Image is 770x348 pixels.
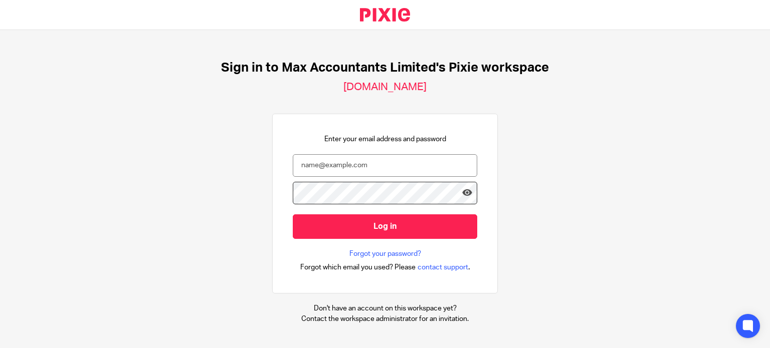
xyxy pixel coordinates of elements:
span: contact support [418,262,468,272]
p: Enter your email address and password [324,134,446,144]
span: Forgot which email you used? Please [300,262,416,272]
p: Contact the workspace administrator for an invitation. [301,314,469,324]
p: Don't have an account on this workspace yet? [301,303,469,313]
h2: [DOMAIN_NAME] [343,81,427,94]
div: . [300,261,470,273]
input: name@example.com [293,154,477,177]
input: Log in [293,214,477,239]
a: Forgot your password? [349,249,421,259]
h1: Sign in to Max Accountants Limited's Pixie workspace [221,60,549,76]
